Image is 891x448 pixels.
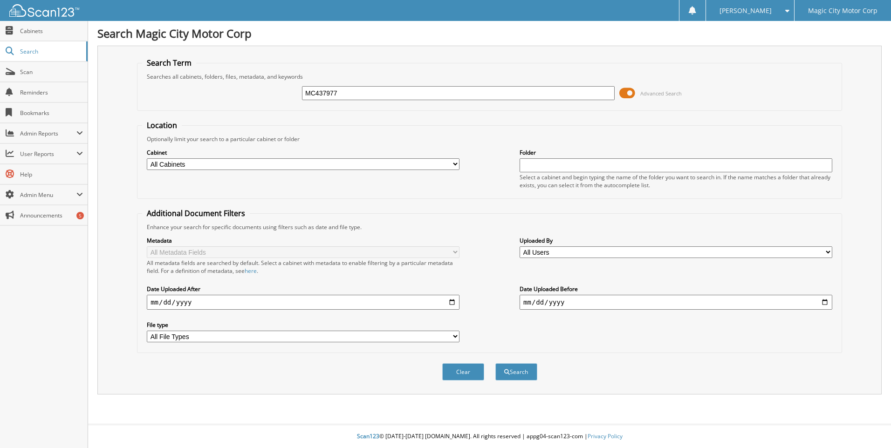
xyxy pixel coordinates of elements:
span: Help [20,170,83,178]
div: 5 [76,212,84,219]
span: Magic City Motor Corp [808,8,877,14]
div: Searches all cabinets, folders, files, metadata, and keywords [142,73,837,81]
legend: Location [142,120,182,130]
span: User Reports [20,150,76,158]
div: © [DATE]-[DATE] [DOMAIN_NAME]. All rights reserved | appg04-scan123-com | [88,425,891,448]
label: File type [147,321,459,329]
div: All metadata fields are searched by default. Select a cabinet with metadata to enable filtering b... [147,259,459,275]
span: Announcements [20,211,83,219]
legend: Additional Document Filters [142,208,250,218]
span: Search [20,48,82,55]
span: Scan123 [357,432,379,440]
label: Date Uploaded Before [520,285,832,293]
div: Select a cabinet and begin typing the name of the folder you want to search in. If the name match... [520,173,832,189]
label: Folder [520,149,832,156]
button: Clear [442,363,484,380]
button: Search [495,363,537,380]
span: Advanced Search [640,90,682,97]
span: Reminders [20,88,83,96]
label: Metadata [147,237,459,244]
input: end [520,295,832,310]
a: Privacy Policy [588,432,623,440]
legend: Search Term [142,58,196,68]
span: Scan [20,68,83,76]
div: Optionally limit your search to a particular cabinet or folder [142,135,837,143]
span: Admin Menu [20,191,76,199]
h1: Search Magic City Motor Corp [97,26,882,41]
input: start [147,295,459,310]
div: Enhance your search for specific documents using filters such as date and file type. [142,223,837,231]
span: [PERSON_NAME] [720,8,772,14]
span: Admin Reports [20,129,76,137]
img: scan123-logo-white.svg [9,4,79,17]
label: Date Uploaded After [147,285,459,293]
label: Cabinet [147,149,459,156]
label: Uploaded By [520,237,832,244]
a: here [245,267,257,275]
span: Bookmarks [20,109,83,117]
span: Cabinets [20,27,83,35]
iframe: Chat Widget [844,403,891,448]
